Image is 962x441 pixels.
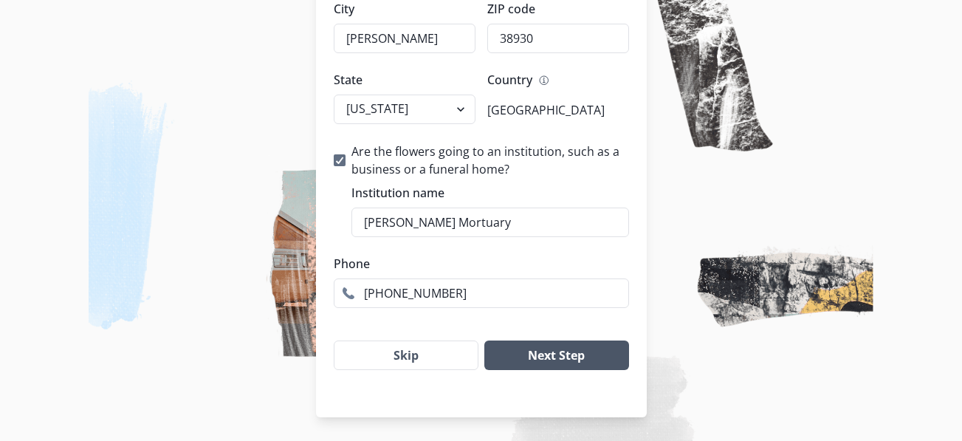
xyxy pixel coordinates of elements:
button: Next Step [484,341,628,370]
span: Are the flowers going to an institution, such as a business or a funeral home? [351,143,629,178]
button: Info [535,72,553,89]
label: State [334,71,467,89]
button: Skip [334,341,479,370]
input: 5 digits [487,24,629,53]
label: Country [487,71,620,90]
p: [GEOGRAPHIC_DATA] [487,101,605,119]
label: Phone [334,255,620,273]
label: Institution name [351,184,620,202]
